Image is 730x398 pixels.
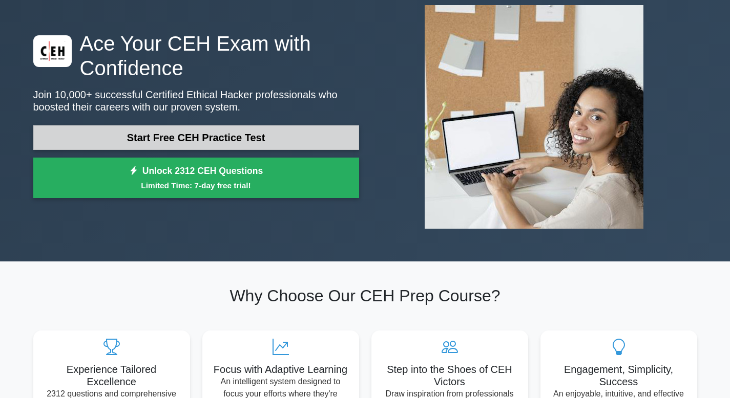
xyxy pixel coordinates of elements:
[549,363,689,388] h5: Engagement, Simplicity, Success
[33,31,359,80] h1: Ace Your CEH Exam with Confidence
[41,363,182,388] h5: Experience Tailored Excellence
[33,286,697,305] h2: Why Choose Our CEH Prep Course?
[33,158,359,198] a: Unlock 2312 CEH QuestionsLimited Time: 7-day free trial!
[211,363,351,375] h5: Focus with Adaptive Learning
[46,180,346,191] small: Limited Time: 7-day free trial!
[33,89,359,113] p: Join 10,000+ successful Certified Ethical Hacker professionals who boosted their careers with our...
[380,363,520,388] h5: Step into the Shoes of CEH Victors
[33,125,359,150] a: Start Free CEH Practice Test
